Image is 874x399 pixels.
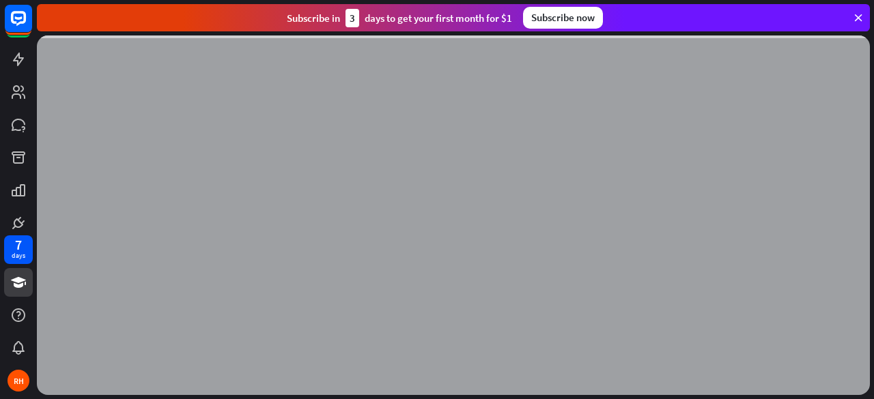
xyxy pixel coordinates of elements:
[12,251,25,261] div: days
[8,370,29,391] div: RH
[4,235,33,264] a: 7 days
[346,9,359,27] div: 3
[15,239,22,251] div: 7
[523,7,603,29] div: Subscribe now
[287,9,512,27] div: Subscribe in days to get your first month for $1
